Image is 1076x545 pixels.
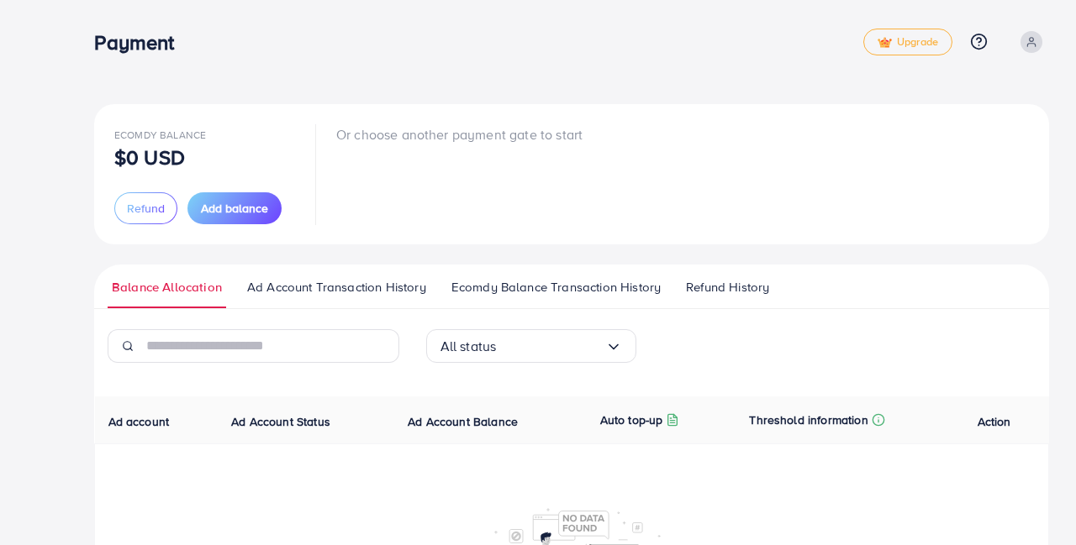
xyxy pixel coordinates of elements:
[114,192,177,224] button: Refund
[127,200,165,217] span: Refund
[114,147,185,167] p: $0 USD
[496,333,604,359] input: Search for option
[878,36,938,49] span: Upgrade
[247,278,426,296] span: Ad Account Transaction History
[749,410,868,430] p: Threshold information
[231,413,330,430] span: Ad Account Status
[336,124,583,144] p: Or choose another payment gate to start
[408,413,518,430] span: Ad Account Balance
[440,333,497,359] span: All status
[114,128,206,142] span: Ecomdy Balance
[187,192,282,224] button: Add balance
[201,200,268,217] span: Add balance
[600,410,663,430] p: Auto top-up
[108,413,170,430] span: Ad account
[978,413,1011,430] span: Action
[863,29,952,55] a: tickUpgrade
[451,278,661,296] span: Ecomdy Balance Transaction History
[426,329,636,363] div: Search for option
[878,37,892,49] img: tick
[112,278,222,296] span: Balance Allocation
[686,278,769,296] span: Refund History
[94,30,187,55] h3: Payment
